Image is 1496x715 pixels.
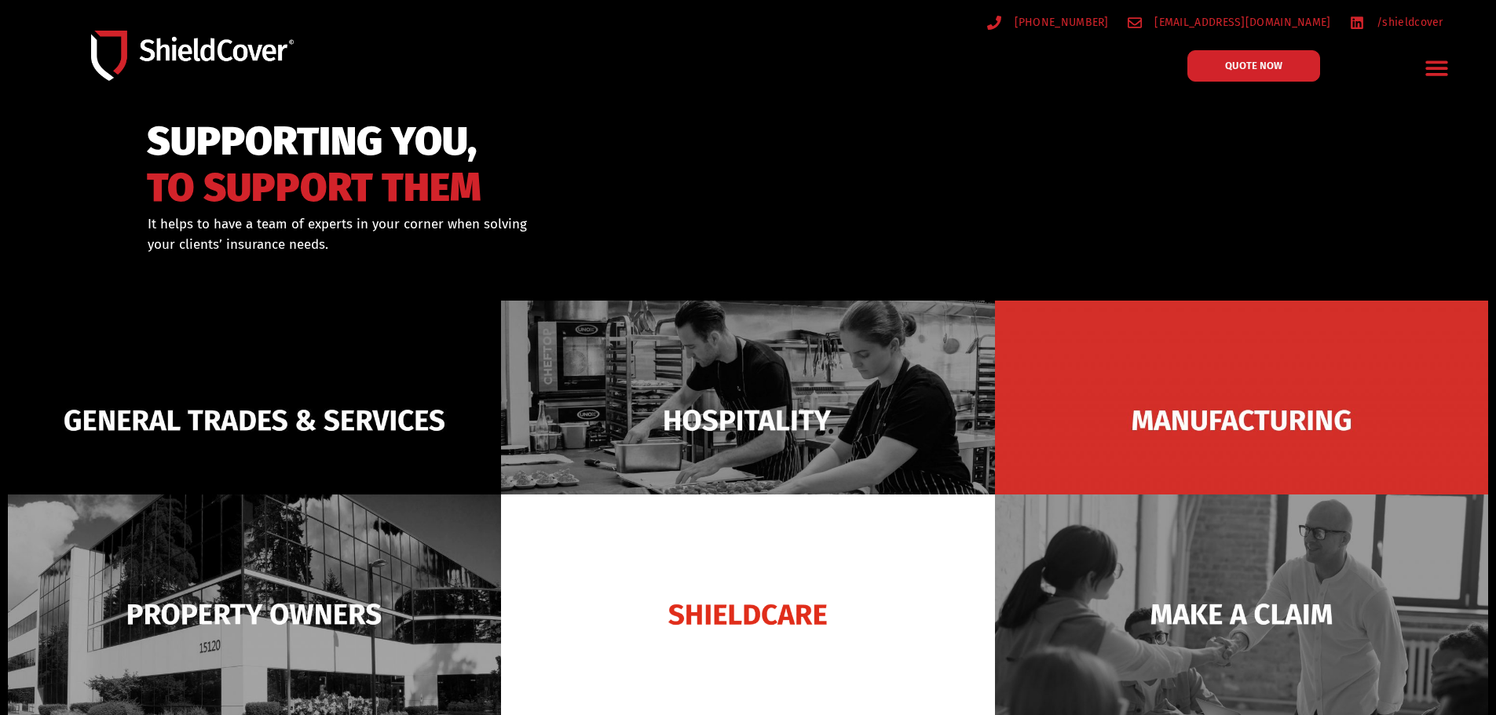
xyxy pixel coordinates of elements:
span: [EMAIL_ADDRESS][DOMAIN_NAME] [1150,13,1330,32]
span: [PHONE_NUMBER] [1011,13,1109,32]
a: /shieldcover [1350,13,1443,32]
span: /shieldcover [1373,13,1443,32]
a: [PHONE_NUMBER] [987,13,1109,32]
span: QUOTE NOW [1225,60,1282,71]
span: SUPPORTING YOU, [147,126,481,158]
div: It helps to have a team of experts in your corner when solving [148,214,828,254]
img: Shield-Cover-Underwriting-Australia-logo-full [91,31,294,80]
p: your clients’ insurance needs. [148,235,828,255]
div: Menu Toggle [1419,49,1456,86]
a: [EMAIL_ADDRESS][DOMAIN_NAME] [1128,13,1331,32]
a: QUOTE NOW [1187,50,1320,82]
